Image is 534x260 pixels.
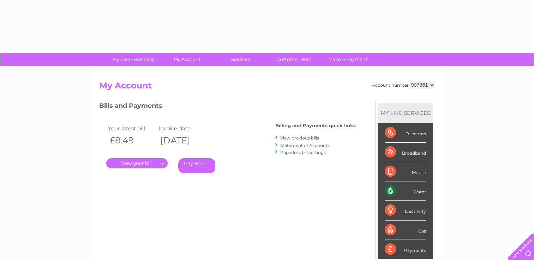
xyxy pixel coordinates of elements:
[372,81,435,89] div: Account number
[385,123,426,143] div: Telecoms
[178,158,215,173] a: Pay Here
[385,181,426,201] div: Water
[99,81,435,94] h2: My Account
[378,103,433,123] div: MY SERVICES
[158,53,216,66] a: My Account
[280,143,330,148] a: Statement of Accounts
[265,53,323,66] a: Customer Help
[157,133,208,148] th: [DATE]
[106,124,157,133] td: Your latest bill
[211,53,270,66] a: Services
[389,110,404,116] div: LIVE
[319,53,377,66] a: Make A Payment
[280,135,319,141] a: View previous bills
[106,133,157,148] th: £8.49
[385,201,426,220] div: Electricity
[157,124,208,133] td: Invoice date
[385,143,426,162] div: Broadband
[104,53,162,66] a: My Clear Business
[275,123,356,128] h4: Billing and Payments quick links
[280,150,326,155] a: Paperless bill settings
[385,162,426,181] div: Mobile
[99,101,356,113] h3: Bills and Payments
[385,240,426,259] div: Payments
[385,221,426,240] div: Gas
[106,158,168,168] a: .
